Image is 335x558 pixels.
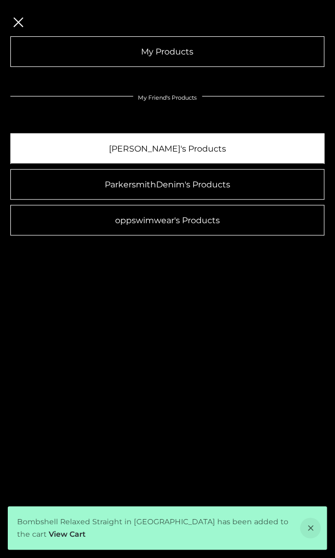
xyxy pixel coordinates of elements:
[10,169,325,200] a: ParkersmithDenim's Products
[10,36,325,67] a: My Products
[10,133,325,164] a: [PERSON_NAME]'s Products
[8,507,327,550] div: Bombshell Relaxed Straight in [GEOGRAPHIC_DATA] has been added to the cart
[133,94,202,101] span: My Friend's Products
[10,205,325,236] a: oppswimwear's Products
[49,530,86,539] a: View Cart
